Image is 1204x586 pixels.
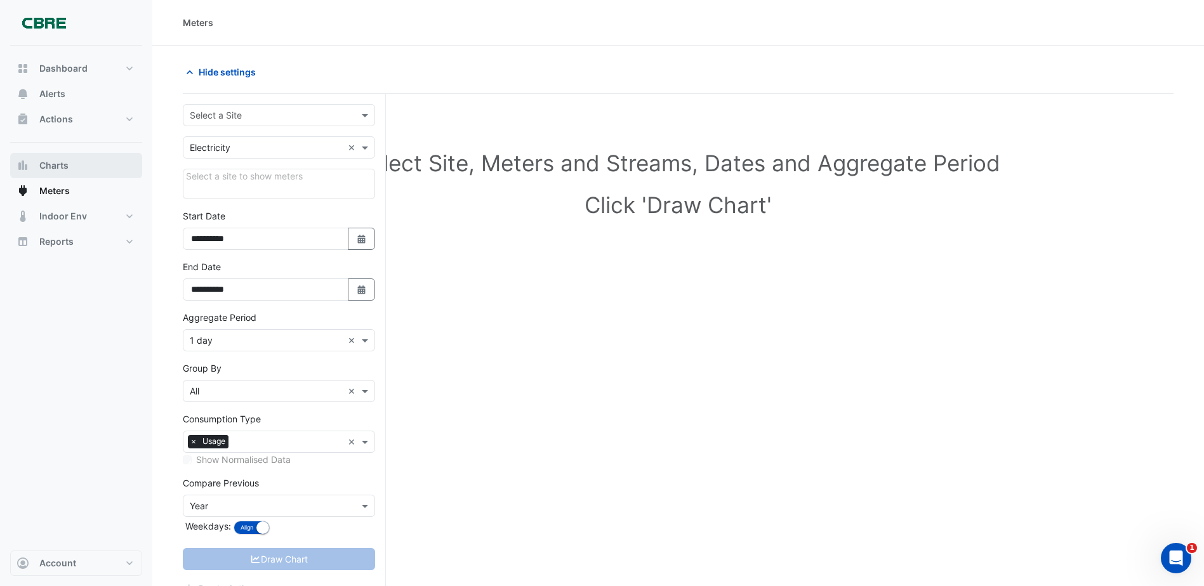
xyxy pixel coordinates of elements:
h1: Click 'Draw Chart' [203,192,1153,218]
span: Clear [348,141,359,154]
img: Company Logo [15,10,72,36]
span: Clear [348,435,359,448]
label: Weekdays: [183,519,231,533]
button: Dashboard [10,56,142,81]
fa-icon: Select Date [356,284,367,295]
label: Compare Previous [183,476,259,490]
app-icon: Charts [17,159,29,172]
label: Group By [183,361,222,375]
span: Meters [39,185,70,197]
span: × [188,435,199,448]
span: Indoor Env [39,210,87,223]
span: Usage [199,435,228,448]
div: Meters [183,16,213,29]
button: Indoor Env [10,204,142,229]
button: Alerts [10,81,142,107]
label: Aggregate Period [183,311,256,324]
span: Alerts [39,88,65,100]
span: Reports [39,235,74,248]
app-icon: Dashboard [17,62,29,75]
iframe: Intercom live chat [1161,543,1191,573]
span: Actions [39,113,73,126]
div: Click Update or Cancel in Details panel [183,169,375,199]
span: Dashboard [39,62,88,75]
button: Reports [10,229,142,254]
span: Account [39,557,76,570]
label: Show Normalised Data [196,453,291,466]
fa-icon: Select Date [356,233,367,244]
app-icon: Meters [17,185,29,197]
app-icon: Reports [17,235,29,248]
div: Select meters or streams to enable normalisation [183,453,375,466]
label: Consumption Type [183,412,261,426]
span: 1 [1187,543,1197,553]
button: Actions [10,107,142,132]
span: Hide settings [199,65,256,79]
label: Start Date [183,209,225,223]
h1: Select Site, Meters and Streams, Dates and Aggregate Period [203,150,1153,176]
label: End Date [183,260,221,273]
app-icon: Alerts [17,88,29,100]
button: Meters [10,178,142,204]
span: Clear [348,334,359,347]
button: Account [10,550,142,576]
button: Charts [10,153,142,178]
app-icon: Actions [17,113,29,126]
app-icon: Indoor Env [17,210,29,223]
span: Charts [39,159,69,172]
button: Hide settings [183,61,264,83]
span: Clear [348,384,359,398]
